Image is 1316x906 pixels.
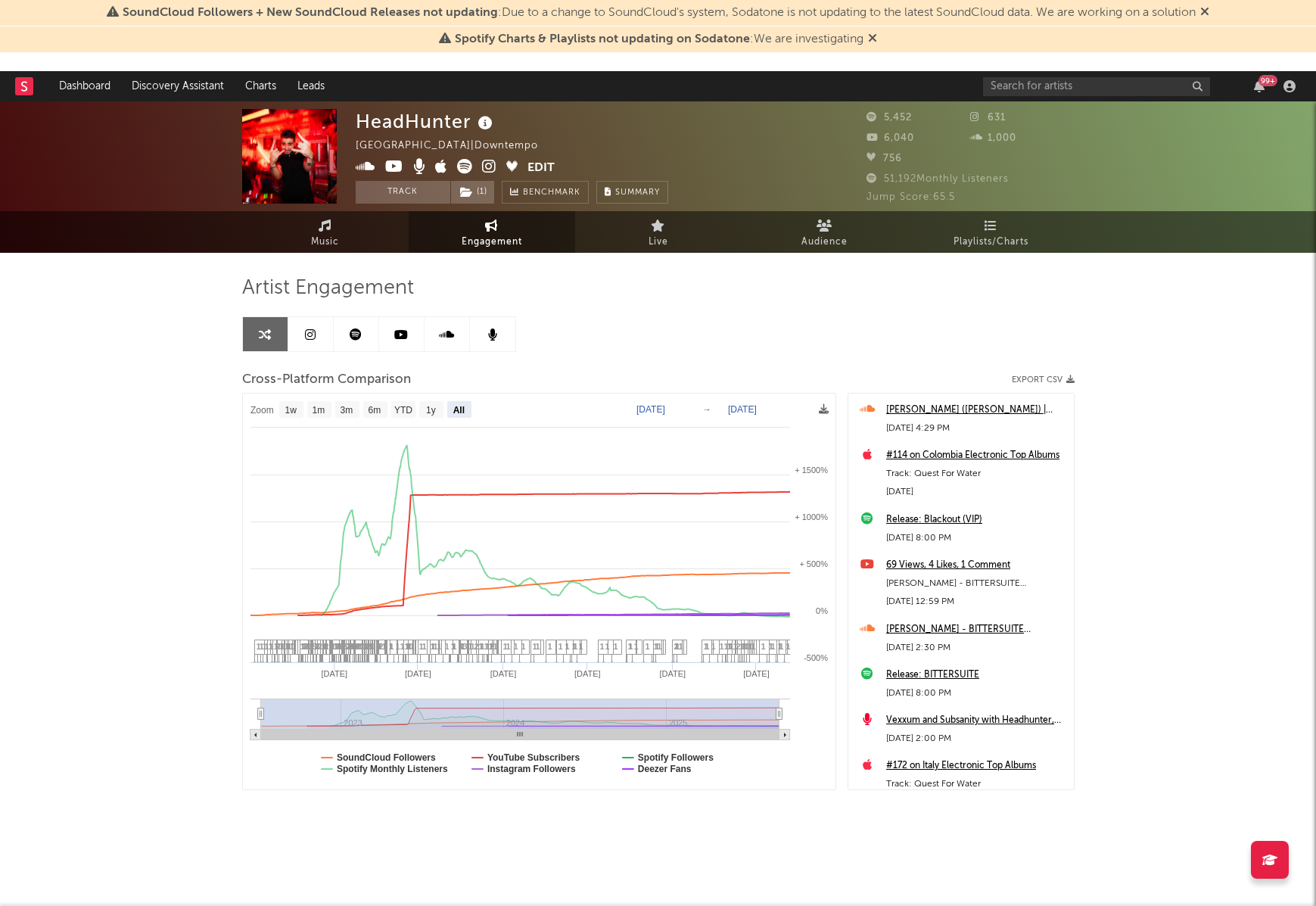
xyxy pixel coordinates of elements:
[724,642,729,651] span: 1
[908,211,1075,253] a: Playlists/Charts
[313,642,317,651] span: 5
[740,642,745,651] span: 1
[674,642,679,651] span: 1
[356,109,496,134] div: HeadHunter
[886,511,1066,529] a: Release: Blackout (VIP)
[405,669,431,678] text: [DATE]
[866,154,902,163] span: 756
[886,730,1066,748] div: [DATE] 2:00 PM
[382,642,387,651] span: 1
[487,764,575,774] text: Instagram Followers
[484,642,489,651] span: 1
[340,405,353,416] text: 3m
[493,642,498,651] span: 1
[574,669,600,678] text: [DATE]
[389,642,394,651] span: 1
[455,33,750,45] span: Spotify Charts & Playlists not updating on Sodatone
[548,642,552,651] span: 1
[250,405,274,416] text: Zoom
[523,184,580,202] span: Benchmark
[733,642,738,651] span: 1
[728,404,757,415] text: [DATE]
[312,405,325,416] text: 1m
[628,642,633,651] span: 1
[348,642,357,651] span: 10
[287,71,335,101] a: Leads
[474,642,484,651] span: 21
[761,642,766,651] span: 1
[285,642,289,651] span: 1
[455,33,863,45] span: : We are investigating
[426,405,436,416] text: 1y
[453,405,464,416] text: All
[322,642,326,651] span: 1
[356,181,450,204] button: Track
[121,71,235,101] a: Discovery Assistant
[337,764,448,774] text: Spotify Monthly Listeners
[615,188,660,197] span: Summary
[48,71,121,101] a: Dashboard
[487,752,580,763] text: YouTube Subscribers
[886,621,1066,639] a: [PERSON_NAME] - BITTERSUITE (HeadHunter Remix) FREE DOWNLOAD
[558,642,563,651] span: 1
[727,642,732,651] span: 1
[886,757,1066,775] a: #172 on Italy Electronic Top Albums
[565,642,570,651] span: 1
[394,405,412,416] text: YTD
[468,642,473,651] span: 1
[274,642,278,651] span: 1
[866,133,914,143] span: 6,040
[451,181,494,204] button: (1)
[579,642,583,651] span: 1
[886,593,1066,611] div: [DATE] 12:59 PM
[886,711,1066,730] a: Vexxum and Subsanity with Headhunter, Rumination, and 2 more… at Whisky a Go Go ([DATE])
[886,529,1066,547] div: [DATE] 8:00 PM
[1258,75,1277,86] div: 99 +
[596,181,668,204] button: Summary
[801,233,848,251] span: Audience
[396,642,400,651] span: 1
[751,642,756,651] span: 1
[636,404,665,415] text: [DATE]
[356,137,555,155] div: [GEOGRAPHIC_DATA] | Downtempo
[654,642,658,651] span: 1
[242,279,414,297] span: Artist Engagement
[242,211,409,253] a: Music
[886,483,1066,501] div: [DATE]
[419,642,424,651] span: 1
[451,642,456,651] span: 1
[720,642,724,651] span: 1
[704,642,708,651] span: 1
[575,211,742,253] a: Live
[490,669,516,678] text: [DATE]
[445,642,450,651] span: 1
[769,642,773,651] span: 1
[659,669,686,678] text: [DATE]
[886,447,1066,465] a: #114 on Colombia Electronic Top Albums
[886,666,1066,684] div: Release: BITTERSUITE
[736,642,741,651] span: 2
[527,159,555,178] button: Edit
[422,642,427,651] span: 1
[285,405,297,416] text: 1w
[533,642,537,651] span: 1
[970,113,1006,123] span: 631
[886,556,1066,574] div: 69 Views, 4 Likes, 1 Comment
[868,33,877,45] span: Dismiss
[331,642,336,651] span: 1
[742,211,908,253] a: Audience
[679,642,683,651] span: 1
[866,174,1009,184] span: 51,192 Monthly Listeners
[503,642,508,651] span: 1
[886,639,1066,657] div: [DATE] 2:30 PM
[514,642,518,651] span: 1
[263,642,267,651] span: 1
[886,684,1066,702] div: [DATE] 8:00 PM
[778,642,782,651] span: 1
[711,642,716,651] span: 1
[983,77,1210,96] input: Search for artists
[1012,375,1075,385] button: Export CSV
